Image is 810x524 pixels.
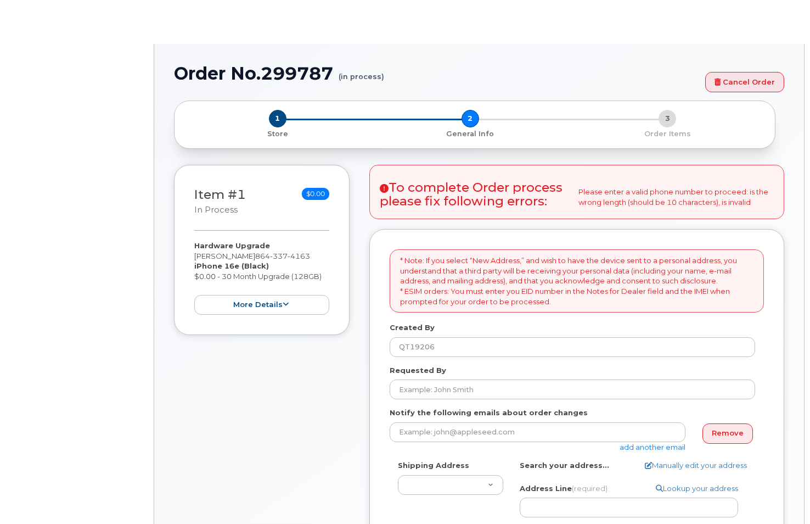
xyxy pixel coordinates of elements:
a: Cancel Order [705,72,784,92]
div: Please enter a valid phone number to proceed: is the wrong length (should be 10 characters), is i... [369,165,784,220]
h3: Item #1 [194,188,246,216]
div: [PERSON_NAME] $0.00 - 30 Month Upgrade (128GB) [194,241,329,315]
label: Notify the following emails about order changes [390,408,588,418]
input: Example: john@appleseed.com [390,422,685,442]
a: 1 Store [183,127,372,139]
span: 4163 [288,252,310,260]
span: 864 [255,252,310,260]
span: (required) [572,484,607,493]
a: Manually edit your address [645,460,747,471]
a: Lookup your address [656,483,738,494]
h1: Order No.299787 [174,64,700,83]
small: in process [194,205,238,215]
span: $0.00 [302,188,329,200]
p: Store [188,129,367,139]
small: (in process) [339,64,384,81]
button: more details [194,295,329,315]
a: add another email [620,443,685,451]
label: Created By [390,322,435,333]
span: 1 [269,110,286,127]
p: * Note: If you select “New Address,” and wish to have the device sent to a personal address, you ... [400,255,753,306]
input: Example: John Smith [390,380,755,399]
a: Remove [702,423,753,444]
strong: Hardware Upgrade [194,241,270,250]
label: Requested By [390,365,446,376]
span: 337 [270,252,288,260]
label: Shipping Address [398,460,469,471]
strong: iPhone 16e (Black) [194,261,269,270]
h3: To complete Order process please fix following errors: [380,181,570,209]
label: Search your address... [520,460,609,471]
label: Address Line [520,483,607,494]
